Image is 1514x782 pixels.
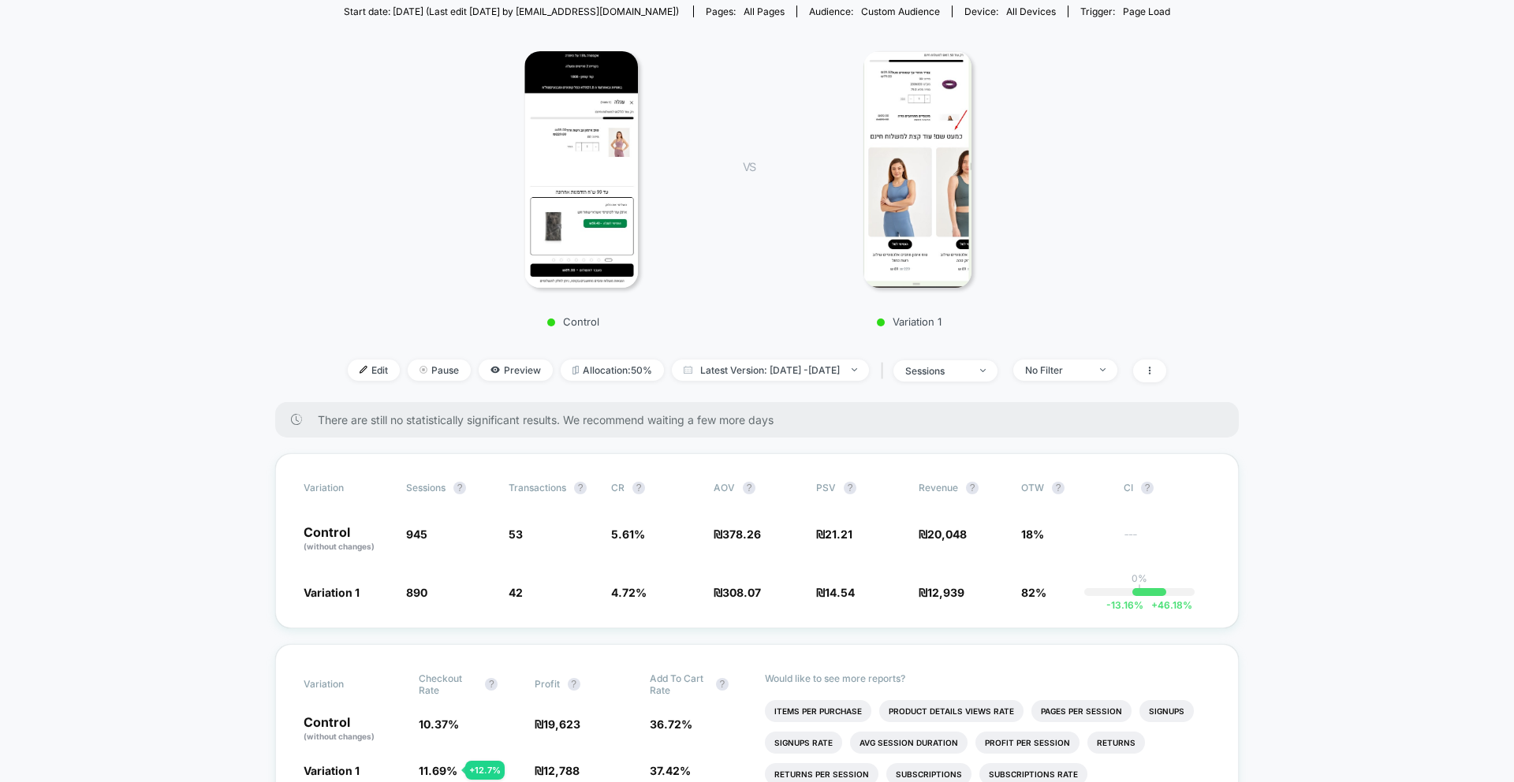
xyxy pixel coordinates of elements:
span: Page Load [1123,6,1170,17]
li: Product Details Views Rate [879,700,1024,722]
span: 82% [1021,586,1046,599]
span: ₪ [714,527,761,541]
p: 0% [1132,572,1147,584]
li: Signups Rate [765,732,842,754]
span: 36.72 % [650,717,692,731]
span: There are still no statistically significant results. We recommend waiting a few more days [318,413,1207,426]
span: all pages [744,6,785,17]
span: Transactions [509,482,566,493]
span: 5.61 % [611,527,645,541]
span: 378.26 [722,527,761,541]
span: Variation [304,672,390,696]
span: Device: [952,6,1068,17]
span: Variation [304,482,390,494]
span: CR [611,482,625,493]
span: (without changes) [304,732,375,741]
span: ₪ [535,717,580,731]
span: 19,623 [543,717,580,731]
span: VS [743,160,755,173]
img: Control main [524,51,638,288]
span: AOV [714,482,735,493]
span: CI [1124,482,1210,494]
button: ? [716,678,729,691]
button: ? [485,678,498,691]
span: ₪ [816,527,852,541]
button: ? [844,482,856,494]
span: --- [1124,530,1210,553]
img: end [852,368,857,371]
button: ? [574,482,587,494]
p: Control [304,526,390,553]
span: 20,048 [927,527,967,541]
span: Preview [479,359,553,381]
li: Returns [1087,732,1145,754]
span: Edit [348,359,400,381]
p: Control [304,716,403,743]
button: ? [453,482,466,494]
span: 10.37 % [419,717,459,731]
span: PSV [816,482,836,493]
div: sessions [905,365,968,377]
span: ₪ [919,586,964,599]
button: ? [1052,482,1065,494]
span: 890 [406,586,427,599]
span: Sessions [406,482,446,493]
span: Revenue [919,482,958,493]
span: 21.21 [825,527,852,541]
span: 53 [509,527,523,541]
div: No Filter [1025,364,1088,376]
img: Variation 1 main [863,51,971,288]
span: all devices [1006,6,1056,17]
p: Control [435,315,711,328]
span: 46.18 % [1143,599,1192,611]
img: end [980,369,986,372]
span: (without changes) [304,542,375,551]
div: Trigger: [1080,6,1170,17]
div: + 12.7 % [465,761,505,780]
li: Profit Per Session [975,732,1080,754]
span: 42 [509,586,523,599]
span: Variation 1 [304,586,360,599]
span: Checkout Rate [419,672,477,696]
li: Pages Per Session [1031,700,1132,722]
span: Pause [408,359,471,381]
span: 945 [406,527,427,541]
span: Custom Audience [861,6,940,17]
span: Start date: [DATE] (Last edit [DATE] by [EMAIL_ADDRESS][DOMAIN_NAME]) [344,6,679,17]
span: ₪ [919,527,967,541]
span: 12,788 [543,764,580,777]
img: end [1100,368,1106,371]
img: end [420,366,427,374]
button: ? [568,678,580,691]
span: Allocation: 50% [561,359,664,381]
span: ₪ [714,586,761,599]
span: 4.72 % [611,586,647,599]
span: 12,939 [927,586,964,599]
p: | [1138,584,1141,596]
span: 11.69 % [419,764,457,777]
span: -13.16 % [1106,599,1143,611]
li: Items Per Purchase [765,700,871,722]
p: Variation 1 [771,315,1047,328]
span: ₪ [535,764,580,777]
p: Would like to see more reports? [765,672,1210,684]
li: Avg Session Duration [850,732,968,754]
button: ? [966,482,979,494]
span: | [877,359,893,382]
img: rebalance [572,366,579,374]
span: 14.54 [825,586,855,599]
span: Latest Version: [DATE] - [DATE] [672,359,869,381]
button: ? [1141,482,1154,494]
span: OTW [1021,482,1108,494]
img: edit [360,366,367,374]
li: Signups [1139,700,1194,722]
div: Audience: [809,6,940,17]
span: 18% [1021,527,1044,541]
span: 37.42 % [650,764,691,777]
span: 308.07 [722,586,761,599]
span: Profit [535,678,560,690]
span: Variation 1 [304,764,360,777]
button: ? [743,482,755,494]
img: calendar [684,366,692,374]
div: Pages: [706,6,785,17]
